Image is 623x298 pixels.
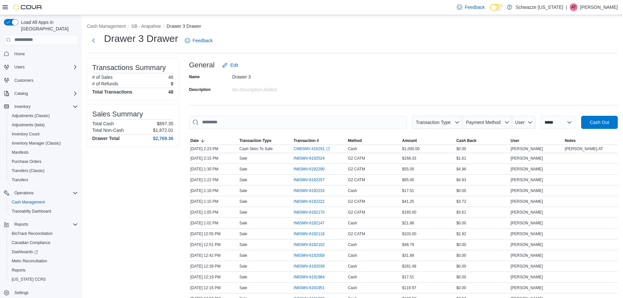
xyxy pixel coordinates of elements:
[565,138,576,143] span: Notes
[1,49,80,59] button: Home
[92,128,124,133] h6: Total Non-Cash
[232,84,320,92] div: No Description added
[402,285,416,290] span: $119.97
[580,3,618,11] p: [PERSON_NAME]
[348,156,365,161] span: G2 CATM
[294,188,325,193] span: IN6SMV-6192233
[455,137,509,145] button: Cash Back
[294,187,331,195] button: IN6SMV-6192233
[153,128,173,133] p: $1,872.01
[12,268,26,273] span: Reports
[402,210,416,215] span: $165.00
[92,136,120,141] h4: Drawer Total
[12,249,38,254] span: Dashboards
[490,4,504,11] input: Dark Mode
[509,137,563,145] button: User
[294,253,325,258] span: IN6SMV-6192058
[239,146,273,151] p: Cash Skim To Safe
[87,23,618,31] nav: An example of EuiBreadcrumbs
[9,176,31,184] a: Transfers
[9,158,44,166] a: Purchase Orders
[348,274,357,280] span: Cash
[12,63,78,71] span: Users
[239,199,247,204] p: Sale
[455,219,509,227] div: $0.00
[511,188,543,193] span: [PERSON_NAME]
[455,262,509,270] div: $0.00
[571,3,576,11] span: AT
[294,262,331,270] button: IN6SMV-6192038
[92,81,118,86] h6: # of Refunds
[292,137,347,145] button: Transaction #
[511,264,543,269] span: [PERSON_NAME]
[9,248,78,256] span: Dashboards
[9,257,50,265] a: Metrc Reconciliation
[455,208,509,216] div: $3.61
[402,199,414,204] span: $41.25
[12,103,33,111] button: Inventory
[157,121,173,126] p: $897.35
[348,146,357,151] span: Cash
[12,159,42,164] span: Purchase Orders
[12,63,27,71] button: Users
[189,198,238,205] div: [DATE] 1:15 PM
[9,248,41,256] a: Dashboards
[465,4,485,10] span: Feedback
[9,176,78,184] span: Transfers
[189,284,238,292] div: [DATE] 12:16 PM
[511,210,543,215] span: [PERSON_NAME]
[412,116,462,129] button: Transaction Type
[565,146,603,151] span: [PERSON_NAME]-AT
[9,230,78,237] span: BioTrack Reconciliation
[455,198,509,205] div: $3.72
[294,285,325,290] span: IN6SMV-6191951
[590,119,609,126] span: Cash Out
[348,220,357,226] span: Cash
[9,239,78,247] span: Canadian Compliance
[348,167,365,172] span: G2 CATM
[511,138,519,143] span: User
[92,64,166,72] h3: Transactions Summary
[14,290,28,295] span: Settings
[294,252,331,259] button: IN6SMV-6192058
[294,242,325,247] span: IN6SMV-6192102
[9,275,48,283] a: [US_STATE] CCRS
[12,220,78,228] span: Reports
[14,78,33,83] span: Customers
[9,198,47,206] a: Cash Management
[14,51,25,57] span: Home
[9,149,31,156] a: Manifests
[294,274,325,280] span: IN6SMV-6191964
[9,121,47,129] a: Adjustments (beta)
[238,137,292,145] button: Transaction Type
[402,146,420,151] span: $1,000.00
[1,288,80,297] button: Settings
[294,156,325,161] span: IN6SMV-6192524
[182,34,215,47] a: Feedback
[455,176,509,184] div: $4.93
[7,238,80,247] button: Canadian Compliance
[239,177,247,183] p: Sale
[12,240,50,245] span: Canadian Compliance
[12,177,28,183] span: Transfers
[12,289,31,297] a: Settings
[511,242,543,247] span: [PERSON_NAME]
[402,220,414,226] span: $21.88
[511,253,543,258] span: [PERSON_NAME]
[1,188,80,198] button: Operations
[189,252,238,259] div: [DATE] 12:42 PM
[1,89,80,98] button: Catalog
[12,50,78,58] span: Home
[239,274,247,280] p: Sale
[12,189,78,197] span: Operations
[294,177,325,183] span: IN6SMV-6192257
[402,167,414,172] span: $55.00
[12,220,31,228] button: Reports
[294,167,325,172] span: IN6SMV-6192290
[455,241,509,249] div: $0.00
[294,219,331,227] button: IN6SMV-6192147
[12,113,50,118] span: Adjustments (Classic)
[462,116,512,129] button: Payment Method
[9,112,52,120] a: Adjustments (Classic)
[347,137,401,145] button: Method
